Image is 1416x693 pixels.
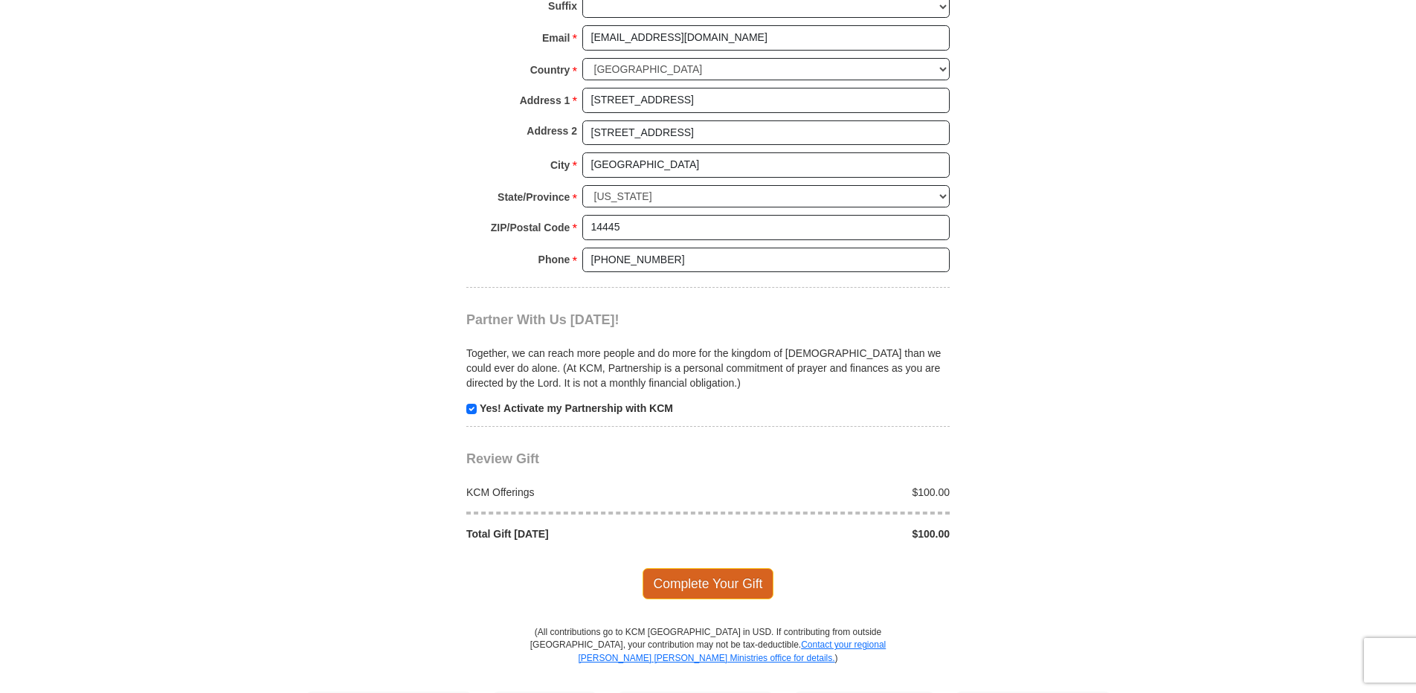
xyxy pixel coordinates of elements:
[527,120,577,141] strong: Address 2
[520,90,570,111] strong: Address 1
[643,568,774,599] span: Complete Your Gift
[459,485,709,500] div: KCM Offerings
[466,312,619,327] span: Partner With Us [DATE]!
[530,59,570,80] strong: Country
[466,451,539,466] span: Review Gift
[542,28,570,48] strong: Email
[466,346,950,390] p: Together, we can reach more people and do more for the kingdom of [DEMOGRAPHIC_DATA] than we coul...
[491,217,570,238] strong: ZIP/Postal Code
[459,526,709,541] div: Total Gift [DATE]
[480,402,673,414] strong: Yes! Activate my Partnership with KCM
[498,187,570,207] strong: State/Province
[530,626,886,691] p: (All contributions go to KCM [GEOGRAPHIC_DATA] in USD. If contributing from outside [GEOGRAPHIC_D...
[708,526,958,541] div: $100.00
[708,485,958,500] div: $100.00
[550,155,570,175] strong: City
[538,249,570,270] strong: Phone
[578,639,886,663] a: Contact your regional [PERSON_NAME] [PERSON_NAME] Ministries office for details.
